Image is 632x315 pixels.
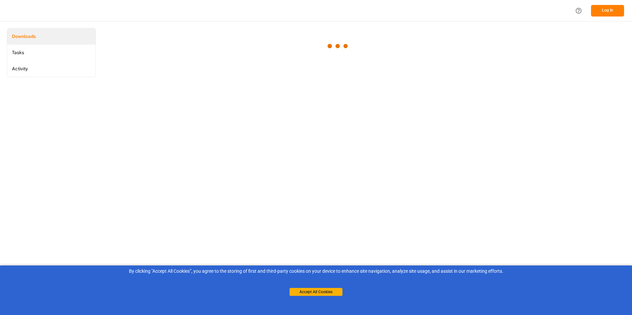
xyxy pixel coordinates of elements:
button: Log In [591,5,624,17]
a: Activity [7,61,96,77]
a: Downloads [7,28,96,45]
button: Help Center [571,3,586,18]
button: Accept All Cookies [290,288,342,296]
a: Tasks [7,45,96,61]
div: By clicking "Accept All Cookies”, you agree to the storing of first and third-party cookies on yo... [5,268,627,275]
